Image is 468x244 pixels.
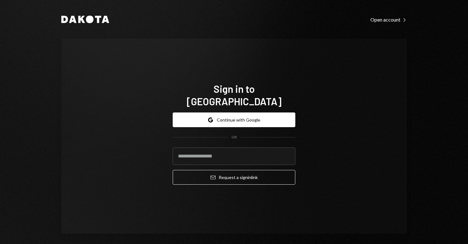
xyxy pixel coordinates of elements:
button: Request a signinlink [173,170,295,185]
button: Continue with Google [173,112,295,127]
h1: Sign in to [GEOGRAPHIC_DATA] [173,82,295,107]
div: Open account [370,17,407,23]
div: OR [231,135,237,140]
a: Open account [370,16,407,23]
